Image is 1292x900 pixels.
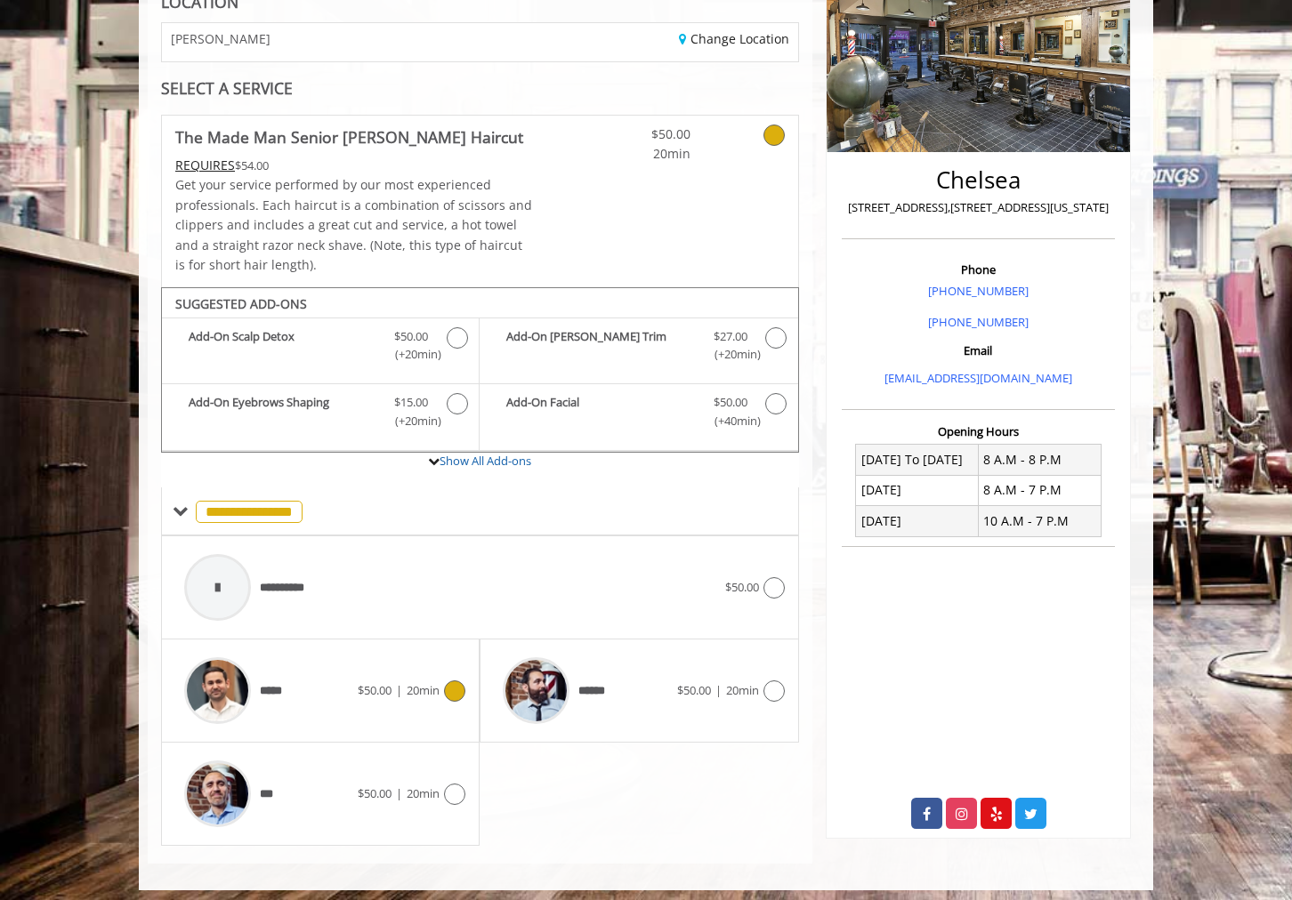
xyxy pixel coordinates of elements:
td: 10 A.M - 7 P.M [978,506,1101,536]
label: Add-On Eyebrows Shaping [171,393,470,435]
td: 8 A.M - 8 P.M [978,445,1101,475]
b: SUGGESTED ADD-ONS [175,295,307,312]
span: $50.00 [725,579,759,595]
a: Change Location [679,30,789,47]
p: Get your service performed by our most experienced professionals. Each haircut is a combination o... [175,175,533,275]
b: The Made Man Senior [PERSON_NAME] Haircut [175,125,523,149]
span: $50.00 [714,393,747,412]
span: 20min [407,682,440,698]
span: $27.00 [714,327,747,346]
span: | [715,682,722,698]
h3: Email [846,344,1110,357]
h2: Chelsea [846,167,1110,193]
b: Add-On Facial [506,393,695,430]
span: $50.00 [585,125,690,144]
p: [STREET_ADDRESS],[STREET_ADDRESS][US_STATE] [846,198,1110,217]
b: Add-On [PERSON_NAME] Trim [506,327,695,365]
div: $54.00 [175,156,533,175]
div: SELECT A SERVICE [161,80,799,97]
span: 20min [726,682,759,698]
h3: Opening Hours [842,425,1115,438]
h3: Phone [846,263,1110,276]
td: 8 A.M - 7 P.M [978,475,1101,505]
span: $50.00 [677,682,711,698]
b: Add-On Scalp Detox [189,327,376,365]
a: [PHONE_NUMBER] [928,314,1029,330]
span: (+20min ) [385,412,438,430]
b: Add-On Eyebrows Shaping [189,393,376,430]
label: Add-On Beard Trim [489,327,788,369]
span: [PERSON_NAME] [171,32,271,45]
span: $50.00 [394,327,428,346]
a: [PHONE_NUMBER] [928,283,1029,299]
span: (+20min ) [704,345,756,364]
span: $50.00 [358,682,392,698]
td: [DATE] [856,475,979,505]
td: [DATE] To [DATE] [856,445,979,475]
span: | [396,682,402,698]
span: $50.00 [358,785,392,801]
span: 20min [585,144,690,164]
label: Add-On Facial [489,393,788,435]
a: Show All Add-ons [440,453,531,469]
a: [EMAIL_ADDRESS][DOMAIN_NAME] [884,370,1072,386]
span: (+40min ) [704,412,756,430]
label: Add-On Scalp Detox [171,327,470,369]
span: $15.00 [394,393,428,412]
div: The Made Man Senior Barber Haircut Add-onS [161,287,799,453]
span: This service needs some Advance to be paid before we block your appointment [175,157,235,173]
span: 20min [407,785,440,801]
span: | [396,785,402,801]
span: (+20min ) [385,345,438,364]
td: [DATE] [856,506,979,536]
